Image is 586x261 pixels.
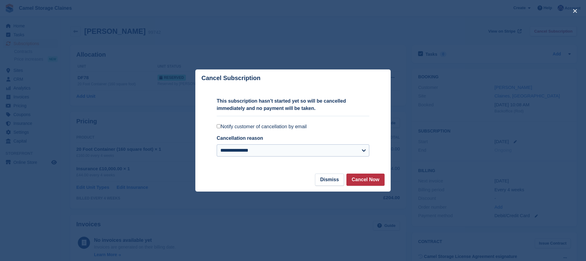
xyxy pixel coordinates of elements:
button: close [570,6,580,16]
button: Dismiss [315,174,344,186]
p: This subscription hasn't started yet so will be cancelled immediately and no payment will be taken. [217,97,369,112]
label: Cancellation reason [217,136,263,141]
label: Notify customer of cancellation by email [217,124,369,130]
input: Notify customer of cancellation by email [217,124,221,128]
button: Cancel Now [346,174,385,186]
p: Cancel Subscription [201,75,260,82]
